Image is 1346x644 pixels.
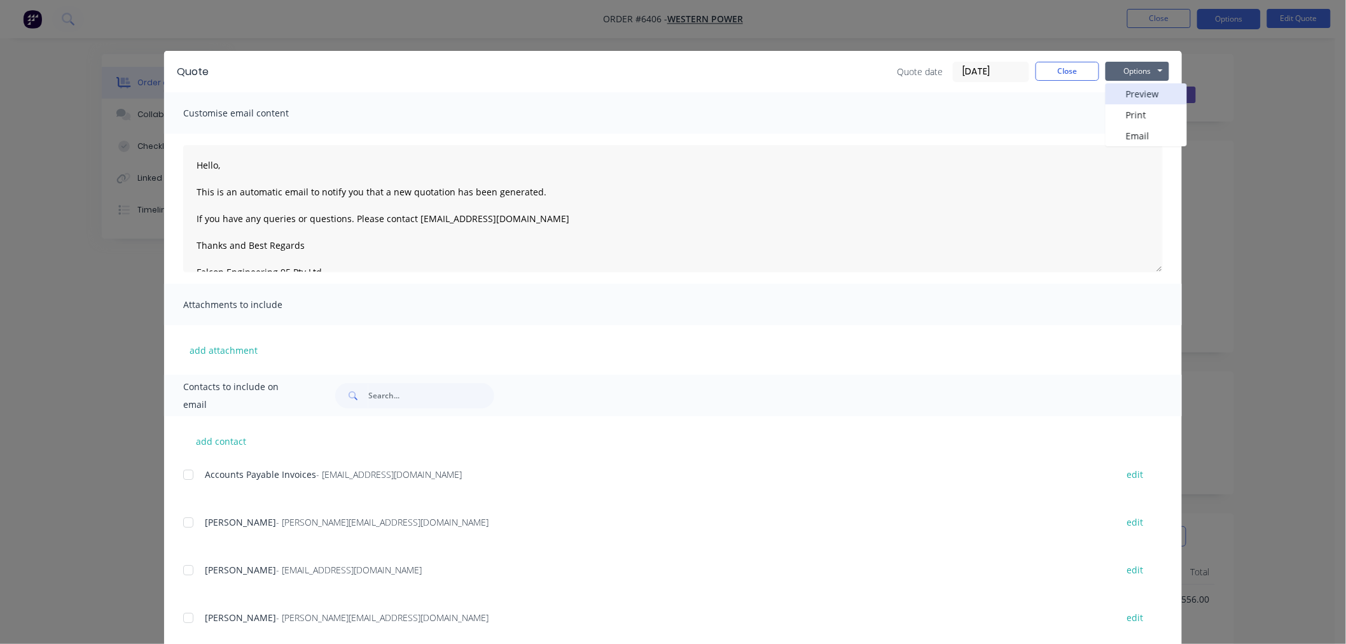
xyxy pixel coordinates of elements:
[205,468,316,480] span: Accounts Payable Invoices
[897,65,943,78] span: Quote date
[1119,609,1151,626] button: edit
[1106,104,1187,125] button: Print
[1036,62,1099,81] button: Close
[368,383,494,409] input: Search...
[183,145,1163,272] textarea: Hello, This is an automatic email to notify you that a new quotation has been generated. If you h...
[183,340,264,360] button: add attachment
[205,564,276,576] span: [PERSON_NAME]
[205,612,276,624] span: [PERSON_NAME]
[183,104,323,122] span: Customise email content
[1106,62,1169,81] button: Options
[183,378,303,414] span: Contacts to include on email
[1119,514,1151,531] button: edit
[276,564,422,576] span: - [EMAIL_ADDRESS][DOMAIN_NAME]
[183,431,260,451] button: add contact
[1106,125,1187,146] button: Email
[1119,466,1151,483] button: edit
[205,516,276,528] span: [PERSON_NAME]
[316,468,462,480] span: - [EMAIL_ADDRESS][DOMAIN_NAME]
[1119,561,1151,578] button: edit
[177,64,209,80] div: Quote
[276,612,489,624] span: - [PERSON_NAME][EMAIL_ADDRESS][DOMAIN_NAME]
[276,516,489,528] span: - [PERSON_NAME][EMAIL_ADDRESS][DOMAIN_NAME]
[1106,83,1187,104] button: Preview
[183,296,323,314] span: Attachments to include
